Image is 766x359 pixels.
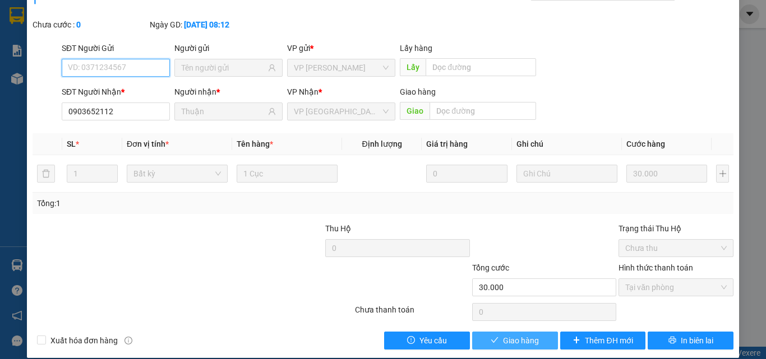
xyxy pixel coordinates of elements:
[174,86,283,98] div: Người nhận
[150,18,265,31] div: Ngày GD:
[419,334,447,347] span: Yêu cầu
[287,42,395,54] div: VP gửi
[237,139,273,148] span: Tên hàng
[668,336,676,345] span: printer
[76,20,81,29] b: 0
[127,139,169,148] span: Đơn vị tính
[325,224,351,233] span: Thu Hộ
[46,334,122,347] span: Xuất hóa đơn hàng
[426,165,507,183] input: 0
[625,240,727,257] span: Chưa thu
[491,336,499,345] span: check
[472,332,558,349] button: checkGiao hàng
[94,53,154,67] li: (c) 2017
[354,304,471,323] div: Chưa thanh toán
[268,108,276,115] span: user
[400,58,426,76] span: Lấy
[681,334,713,347] span: In biên lai
[294,103,389,120] span: VP Sài Gòn
[181,105,266,118] input: Tên người nhận
[184,20,229,29] b: [DATE] 08:12
[33,18,147,31] div: Chưa cước :
[237,165,338,183] input: VD: Bàn, Ghế
[648,332,733,349] button: printerIn biên lai
[472,263,509,272] span: Tổng cước
[174,42,283,54] div: Người gửi
[133,165,221,182] span: Bất kỳ
[94,43,154,52] b: [DOMAIN_NAME]
[585,334,633,347] span: Thêm ĐH mới
[67,139,76,148] span: SL
[560,332,646,349] button: plusThêm ĐH mới
[294,59,389,76] span: VP Phan Thiết
[400,87,436,96] span: Giao hàng
[619,222,733,235] div: Trạng thái Thu Hộ
[62,42,170,54] div: SĐT Người Gửi
[122,14,149,41] img: logo.jpg
[503,334,539,347] span: Giao hàng
[62,86,170,98] div: SĐT Người Nhận
[516,165,617,183] input: Ghi Chú
[407,336,415,345] span: exclamation-circle
[14,72,63,125] b: [PERSON_NAME]
[625,279,727,296] span: Tại văn phòng
[430,102,536,120] input: Dọc đường
[426,139,468,148] span: Giá trị hàng
[626,165,707,183] input: 0
[426,58,536,76] input: Dọc đường
[72,16,108,108] b: BIÊN NHẬN GỬI HÀNG HÓA
[400,102,430,120] span: Giao
[37,165,55,183] button: delete
[400,44,432,53] span: Lấy hàng
[124,337,132,344] span: info-circle
[37,197,297,209] div: Tổng: 1
[362,139,402,148] span: Định lượng
[181,62,266,74] input: Tên người gửi
[716,165,729,183] button: plus
[512,133,622,155] th: Ghi chú
[619,263,693,272] label: Hình thức thanh toán
[573,336,580,345] span: plus
[268,64,276,72] span: user
[384,332,470,349] button: exclamation-circleYêu cầu
[626,139,665,148] span: Cước hàng
[287,87,319,96] span: VP Nhận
